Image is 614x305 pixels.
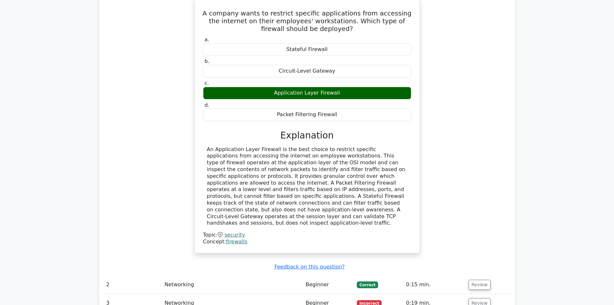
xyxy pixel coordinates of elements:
div: Packet Filtering Firewall [203,108,411,121]
span: d. [205,102,210,108]
span: Correct [357,281,378,288]
td: 2 [104,276,162,294]
span: b. [205,58,210,64]
h3: Explanation [207,130,407,141]
td: Networking [162,276,303,294]
h5: A company wants to restrict specific applications from accessing the internet on their employees'... [202,9,412,33]
td: Beginner [303,276,354,294]
div: Concept: [203,239,411,245]
a: Feedback on this question? [274,264,345,270]
a: security [224,232,245,238]
div: Topic: [203,232,411,239]
div: An Application Layer Firewall is the best choice to restrict specific applications from accessing... [207,146,407,227]
span: a. [205,36,210,43]
td: 0:15 min. [404,276,466,294]
div: Stateful Firewall [203,43,411,56]
div: Application Layer Firewall [203,87,411,99]
button: Review [469,280,491,290]
a: firewalls [226,239,247,245]
div: Circuit-Level Gateway [203,65,411,77]
span: c. [205,80,209,86]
